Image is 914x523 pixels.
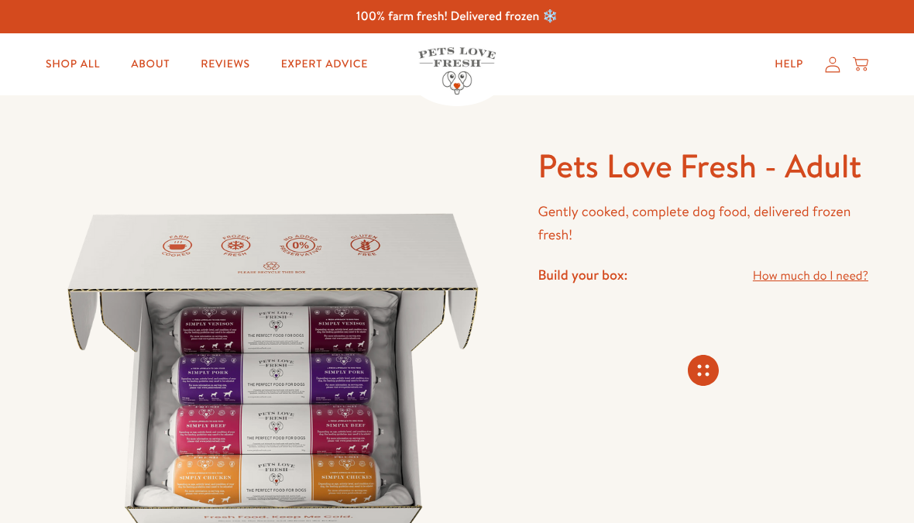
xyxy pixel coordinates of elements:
[418,47,496,95] img: Pets Love Fresh
[753,266,868,287] a: How much do I need?
[837,450,899,508] iframe: Gorgias live chat messenger
[269,49,380,80] a: Expert Advice
[688,355,719,386] svg: Connecting store
[538,145,868,188] h1: Pets Love Fresh - Adult
[33,49,112,80] a: Shop All
[538,200,868,247] p: Gently cooked, complete dog food, delivered frozen fresh!
[119,49,182,80] a: About
[188,49,262,80] a: Reviews
[762,49,816,80] a: Help
[538,266,627,284] h4: Build your box:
